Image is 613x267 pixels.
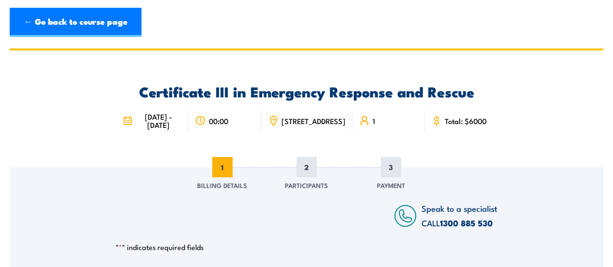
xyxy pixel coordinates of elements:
[445,117,487,125] span: Total: $6000
[116,242,497,252] p: " " indicates required fields
[209,117,228,125] span: 00:00
[10,8,141,37] a: ← Go back to course page
[297,157,317,177] span: 2
[285,180,328,190] span: Participants
[116,85,497,97] h2: Certificate III in Emergency Response and Rescue
[212,157,233,177] span: 1
[197,180,247,190] span: Billing Details
[373,117,375,125] span: 1
[381,157,401,177] span: 3
[135,112,182,129] span: [DATE] - [DATE]
[377,180,405,190] span: Payment
[282,117,346,125] span: [STREET_ADDRESS]
[440,217,493,229] a: 1300 885 530
[422,202,497,229] span: Speak to a specialist CALL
